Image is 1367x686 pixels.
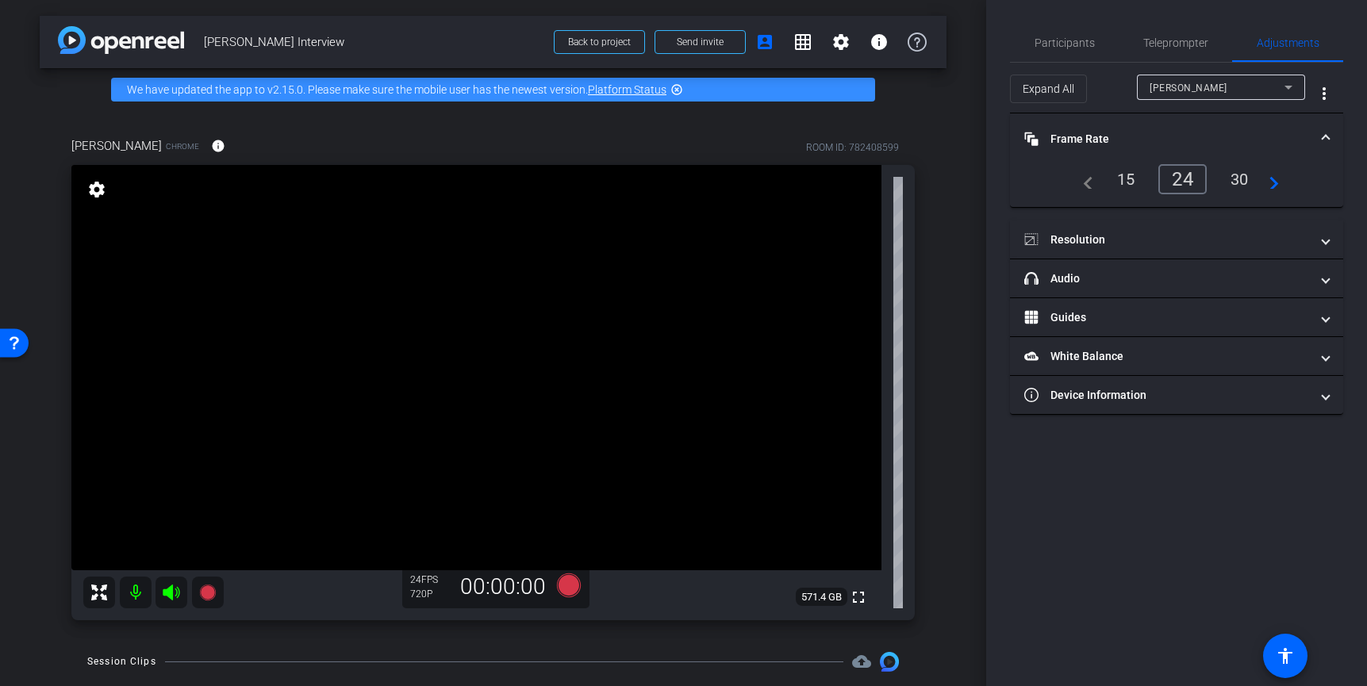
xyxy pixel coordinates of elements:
[670,83,683,96] mat-icon: highlight_off
[1143,37,1208,48] span: Teleprompter
[421,574,438,585] span: FPS
[1024,270,1310,287] mat-panel-title: Audio
[211,139,225,153] mat-icon: info
[111,78,875,102] div: We have updated the app to v2.15.0. Please make sure the mobile user has the newest version.
[410,588,450,600] div: 720P
[793,33,812,52] mat-icon: grid_on
[852,652,871,671] mat-icon: cloud_upload
[1260,170,1279,189] mat-icon: navigate_next
[677,36,724,48] span: Send invite
[1024,309,1310,326] mat-panel-title: Guides
[71,137,162,155] span: [PERSON_NAME]
[1276,646,1295,665] mat-icon: accessibility
[450,573,556,600] div: 00:00:00
[1010,376,1343,414] mat-expansion-panel-header: Device Information
[755,33,774,52] mat-icon: account_box
[1024,232,1310,248] mat-panel-title: Resolution
[1010,220,1343,259] mat-expansion-panel-header: Resolution
[806,140,899,155] div: ROOM ID: 782408599
[1010,259,1343,297] mat-expansion-panel-header: Audio
[849,588,868,607] mat-icon: fullscreen
[796,588,847,607] span: 571.4 GB
[1024,131,1310,148] mat-panel-title: Frame Rate
[1315,84,1334,103] mat-icon: more_vert
[1024,387,1310,404] mat-panel-title: Device Information
[1010,75,1087,103] button: Expand All
[1010,298,1343,336] mat-expansion-panel-header: Guides
[1010,164,1343,207] div: Frame Rate
[58,26,184,54] img: app-logo
[1219,166,1261,193] div: 30
[852,652,871,671] span: Destinations for your clips
[568,36,631,48] span: Back to project
[588,83,666,96] a: Platform Status
[880,652,899,671] img: Session clips
[86,180,108,199] mat-icon: settings
[831,33,851,52] mat-icon: settings
[1024,348,1310,365] mat-panel-title: White Balance
[655,30,746,54] button: Send invite
[87,653,156,669] div: Session Clips
[1074,170,1093,189] mat-icon: navigate_before
[1150,82,1227,94] span: [PERSON_NAME]
[554,30,645,54] button: Back to project
[204,26,544,58] span: [PERSON_NAME] Interview
[1010,113,1343,164] mat-expansion-panel-header: Frame Rate
[1305,75,1343,113] button: More Options for Adjustments Panel
[1023,74,1074,104] span: Expand All
[1257,37,1319,48] span: Adjustments
[166,140,199,152] span: Chrome
[870,33,889,52] mat-icon: info
[1010,337,1343,375] mat-expansion-panel-header: White Balance
[410,573,450,586] div: 24
[1035,37,1095,48] span: Participants
[1105,166,1147,193] div: 15
[1158,164,1207,194] div: 24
